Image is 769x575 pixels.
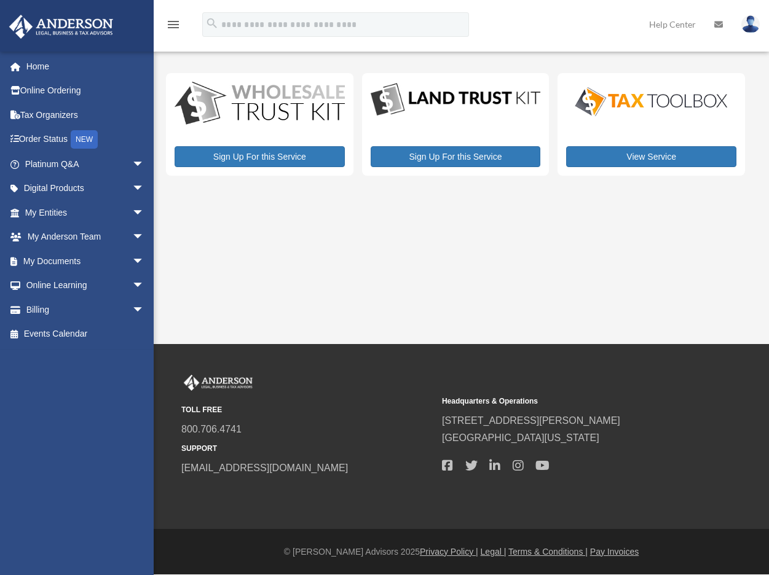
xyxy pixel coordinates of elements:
a: Tax Organizers [9,103,163,127]
a: Legal | [481,547,507,557]
a: My Documentsarrow_drop_down [9,249,163,273]
a: [STREET_ADDRESS][PERSON_NAME] [442,415,620,426]
a: Terms & Conditions | [508,547,588,557]
a: Sign Up For this Service [175,146,345,167]
img: User Pic [741,15,760,33]
a: Platinum Q&Aarrow_drop_down [9,152,163,176]
img: WS-Trust-Kit-lgo-1.jpg [175,82,345,127]
small: SUPPORT [181,442,433,455]
div: NEW [71,130,98,149]
span: arrow_drop_down [132,273,157,299]
img: Anderson Advisors Platinum Portal [6,15,117,39]
a: Pay Invoices [590,547,639,557]
a: Online Learningarrow_drop_down [9,273,163,298]
img: LandTrust_lgo-1.jpg [371,82,541,118]
i: search [205,17,219,30]
a: Events Calendar [9,322,163,346]
span: arrow_drop_down [132,225,157,250]
a: Privacy Policy | [420,547,478,557]
a: 800.706.4741 [181,424,242,434]
a: Order StatusNEW [9,127,163,152]
span: arrow_drop_down [132,200,157,225]
a: Sign Up For this Service [371,146,541,167]
a: Home [9,54,163,79]
span: arrow_drop_down [132,152,157,177]
a: Online Ordering [9,79,163,103]
a: Billingarrow_drop_down [9,297,163,322]
small: Headquarters & Operations [442,395,694,408]
a: [GEOGRAPHIC_DATA][US_STATE] [442,432,599,443]
a: My Anderson Teamarrow_drop_down [9,225,163,249]
a: [EMAIL_ADDRESS][DOMAIN_NAME] [181,463,348,473]
img: Anderson Advisors Platinum Portal [181,375,255,391]
div: © [PERSON_NAME] Advisors 2025 [154,544,769,560]
a: View Service [566,146,736,167]
span: arrow_drop_down [132,176,157,201]
span: arrow_drop_down [132,297,157,323]
a: Digital Productsarrow_drop_down [9,176,157,201]
small: TOLL FREE [181,404,433,417]
a: My Entitiesarrow_drop_down [9,200,163,225]
i: menu [166,17,181,32]
a: menu [166,22,181,32]
span: arrow_drop_down [132,249,157,274]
